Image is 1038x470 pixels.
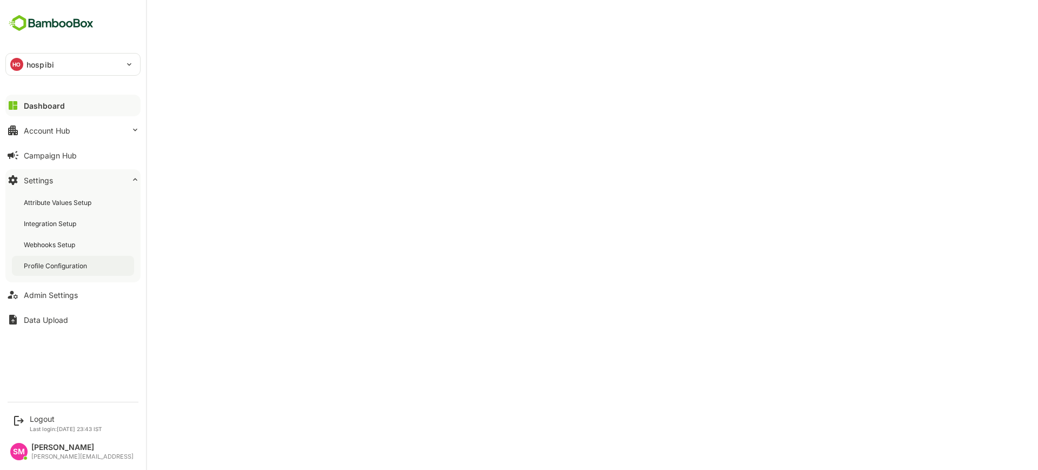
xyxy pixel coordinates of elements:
div: Profile Configuration [24,261,89,270]
div: Data Upload [24,315,68,325]
div: Admin Settings [24,290,78,300]
p: Last login: [DATE] 23:43 IST [30,426,102,432]
div: Logout [30,414,102,423]
div: [PERSON_NAME][EMAIL_ADDRESS] [31,453,134,460]
button: Account Hub [5,120,141,141]
div: SM [10,443,28,460]
button: Admin Settings [5,284,141,306]
button: Data Upload [5,309,141,330]
img: BambooboxFullLogoMark.5f36c76dfaba33ec1ec1367b70bb1252.svg [5,13,97,34]
div: Dashboard [24,101,65,110]
div: Account Hub [24,126,70,135]
div: Attribute Values Setup [24,198,94,207]
div: [PERSON_NAME] [31,443,134,452]
button: Settings [5,169,141,191]
div: HO [10,58,23,71]
button: Dashboard [5,95,141,116]
p: hospibi [26,59,54,70]
button: Campaign Hub [5,144,141,166]
div: HOhospibi [6,54,140,75]
div: Webhooks Setup [24,240,77,249]
div: Integration Setup [24,219,78,228]
div: Campaign Hub [24,151,77,160]
div: Settings [24,176,53,185]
